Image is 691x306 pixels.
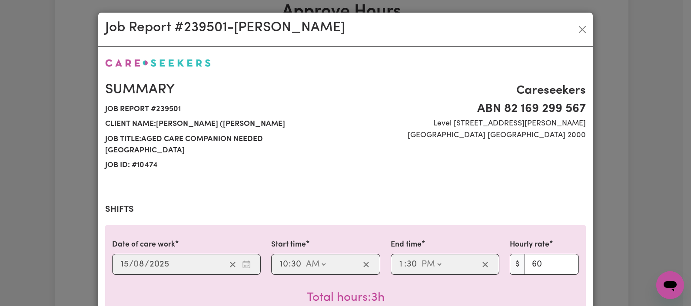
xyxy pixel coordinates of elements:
[510,254,525,275] span: $
[351,82,586,100] span: Careseekers
[289,260,291,269] span: :
[129,260,133,269] span: /
[271,239,306,250] label: Start time
[351,130,586,141] span: [GEOGRAPHIC_DATA] [GEOGRAPHIC_DATA] 2000
[149,258,169,271] input: ----
[120,258,129,271] input: --
[145,260,149,269] span: /
[105,59,211,67] img: Careseekers logo
[351,100,586,118] span: ABN 82 169 299 567
[406,258,417,271] input: --
[105,158,340,173] span: Job ID: # 10474
[510,239,549,250] label: Hourly rate
[105,117,340,132] span: Client name: [PERSON_NAME] ([PERSON_NAME]
[404,260,406,269] span: :
[239,258,253,271] button: Enter the date of care work
[105,20,345,36] h2: Job Report # 239501 - [PERSON_NAME]
[105,204,586,215] h2: Shifts
[351,118,586,129] span: Level [STREET_ADDRESS][PERSON_NAME]
[105,102,340,117] span: Job report # 239501
[226,258,239,271] button: Clear date
[399,258,405,271] input: --
[279,258,289,271] input: --
[134,258,145,271] input: --
[291,258,302,271] input: --
[133,260,139,269] span: 0
[307,292,385,304] span: Total hours worked: 3 hours
[656,271,684,299] iframe: Button to launch messaging window
[112,239,175,250] label: Date of care work
[575,23,589,36] button: Close
[105,82,340,98] h2: Summary
[105,132,340,158] span: Job title: aged care companion needed [GEOGRAPHIC_DATA]
[391,239,422,250] label: End time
